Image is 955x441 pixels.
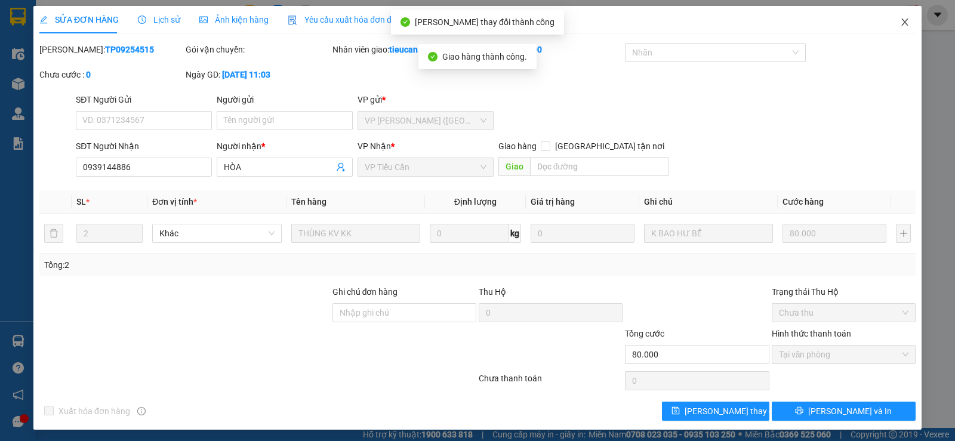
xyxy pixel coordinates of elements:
span: SỬA ĐƠN HÀNG [39,15,119,24]
label: Hình thức thanh toán [772,329,851,338]
span: Giao hàng thành công. [442,52,527,61]
button: printer[PERSON_NAME] và In [772,402,916,421]
th: Ghi chú [639,190,778,214]
div: Trạng thái Thu Hộ [772,285,916,298]
span: Lịch sử [138,15,180,24]
div: VP gửi [358,93,494,106]
img: icon [288,16,297,25]
span: Đơn vị tính [152,197,197,206]
button: delete [44,224,63,243]
span: check-circle [428,52,438,61]
span: Ảnh kiện hàng [199,15,269,24]
button: save[PERSON_NAME] thay đổi [662,402,769,421]
b: 0 [86,70,91,79]
div: Cước rồi : [479,43,623,56]
span: Tổng cước [625,329,664,338]
span: printer [795,406,803,416]
span: Định lượng [454,197,497,206]
div: Gói vận chuyển: [186,43,329,56]
div: SĐT Người Nhận [76,140,212,153]
div: Chưa thanh toán [478,372,624,393]
b: [DATE] 11:03 [222,70,270,79]
input: VD: Bàn, Ghế [291,224,420,243]
span: clock-circle [138,16,146,24]
input: 0 [783,224,886,243]
span: Xuất hóa đơn hàng [54,405,135,418]
span: VP Trần Phú (Hàng) [365,112,486,129]
span: [PERSON_NAME] thay đổi thành công [415,17,554,27]
span: check-circle [401,17,410,27]
div: Người nhận [217,140,353,153]
span: [GEOGRAPHIC_DATA] tận nơi [550,140,669,153]
span: Cước hàng [783,197,824,206]
span: save [671,406,680,416]
span: Khác [159,224,274,242]
b: TP09254515 [105,45,154,54]
div: SĐT Người Gửi [76,93,212,106]
span: [PERSON_NAME] và In [808,405,892,418]
div: [PERSON_NAME]: [39,43,183,56]
input: Ghi chú đơn hàng [332,303,476,322]
div: Nhân viên giao: [332,43,476,56]
span: user-add [336,162,346,172]
span: VP Tiểu Cần [365,158,486,176]
div: Tổng: 2 [44,258,369,272]
span: close [900,17,910,27]
span: kg [509,224,521,243]
span: Yêu cầu xuất hóa đơn điện tử [288,15,414,24]
b: tieucan.kimhoang [389,45,458,54]
input: 0 [531,224,634,243]
span: info-circle [137,407,146,415]
button: plus [896,224,911,243]
div: Người gửi [217,93,353,106]
button: Close [888,6,922,39]
div: Chưa cước : [39,68,183,81]
label: Ghi chú đơn hàng [332,287,398,297]
span: [PERSON_NAME] thay đổi [685,405,780,418]
span: Thu Hộ [479,287,506,297]
span: SL [76,197,86,206]
input: Ghi Chú [644,224,773,243]
input: Dọc đường [530,157,670,176]
span: Giá trị hàng [531,197,575,206]
span: VP Nhận [358,141,391,151]
span: Chưa thu [779,304,908,322]
div: Ngày GD: [186,68,329,81]
span: Tại văn phòng [779,346,908,363]
span: edit [39,16,48,24]
span: Giao hàng [498,141,537,151]
span: Giao [498,157,530,176]
span: Tên hàng [291,197,326,206]
span: picture [199,16,208,24]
